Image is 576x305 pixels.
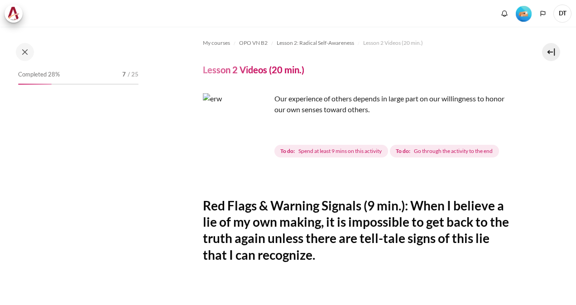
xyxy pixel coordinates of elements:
[512,5,535,22] a: Level #2
[396,147,410,155] strong: To do:
[516,5,532,22] div: Level #2
[414,147,493,155] span: Go through the activity to the end
[553,5,571,23] a: User menu
[203,36,512,50] nav: Navigation bar
[203,197,512,263] h2: Red Flags & Warning Signals (9 min.): When I believe a lie of my own making, it is impossible to ...
[277,39,354,47] span: Lesson 2: Radical Self-Awareness
[277,38,354,48] a: Lesson 2: Radical Self-Awareness
[7,7,20,20] img: Architeck
[203,93,271,161] img: erw
[363,39,423,47] span: Lesson 2 Videos (20 min.)
[203,93,512,115] p: Our experience of others depends in large part on our willingness to honor our own senses toward ...
[203,64,304,76] h4: Lesson 2 Videos (20 min.)
[298,147,382,155] span: Spend at least 9 mins on this activity
[32,5,68,23] a: My courses
[274,143,501,159] div: Completion requirements for Lesson 2 Videos (20 min.)
[70,5,129,23] a: Reports & Analytics
[498,7,511,20] div: Show notification window with no new notifications
[5,5,27,23] a: Architeck Architeck
[122,70,126,79] span: 7
[18,70,60,79] span: Completed 28%
[203,39,230,47] span: My courses
[239,39,268,47] span: OPO VN B2
[553,5,571,23] span: DT
[128,70,139,79] span: / 25
[18,84,52,85] div: 28%
[516,6,532,22] img: Level #2
[536,7,550,20] button: Languages
[239,38,268,48] a: OPO VN B2
[203,38,230,48] a: My courses
[363,38,423,48] a: Lesson 2 Videos (20 min.)
[280,147,295,155] strong: To do:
